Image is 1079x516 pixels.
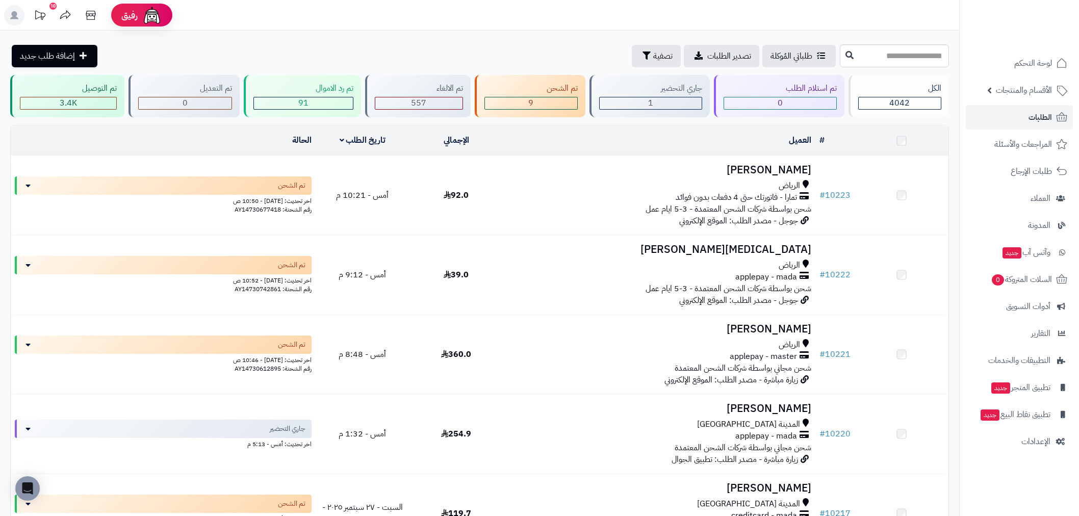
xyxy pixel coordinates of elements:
a: المدونة [966,213,1073,238]
span: جوجل - مصدر الطلب: الموقع الإلكتروني [679,215,798,227]
span: وآتس آب [1001,245,1050,260]
a: جاري التحضير 1 [587,75,712,117]
span: 3.4K [60,97,77,109]
a: #10221 [819,348,851,360]
a: تم رد الاموال 91 [242,75,363,117]
span: الرياض [779,180,800,192]
a: العملاء [966,186,1073,211]
span: أمس - 8:48 م [339,348,386,360]
span: المدينة [GEOGRAPHIC_DATA] [697,498,800,510]
span: رفيق [121,9,138,21]
div: تم التوصيل [20,83,117,94]
a: تصدير الطلبات [684,45,759,67]
div: 9 [485,97,577,109]
div: اخر تحديث: [DATE] - 10:50 ص [15,195,312,205]
img: ai-face.png [142,5,162,25]
div: 0 [139,97,232,109]
span: 0 [183,97,188,109]
div: 0 [724,97,836,109]
div: تم استلام الطلب [724,83,837,94]
span: # [819,348,825,360]
span: تصفية [653,50,673,62]
span: 557 [411,97,426,109]
a: التقارير [966,321,1073,346]
a: #10222 [819,269,851,281]
span: الرياض [779,339,800,351]
span: تم الشحن [278,260,305,270]
div: اخر تحديث: [DATE] - 10:46 ص [15,354,312,365]
span: # [819,269,825,281]
a: أدوات التسويق [966,294,1073,319]
a: المراجعات والأسئلة [966,132,1073,157]
span: أدوات التسويق [1006,299,1050,314]
a: #10220 [819,428,851,440]
div: اخر تحديث: أمس - 5:13 م [15,438,312,449]
span: تم الشحن [278,340,305,350]
span: جديد [991,382,1010,394]
span: جوجل - مصدر الطلب: الموقع الإلكتروني [679,294,798,306]
span: أمس - 9:12 م [339,269,386,281]
span: تطبيق المتجر [990,380,1050,395]
span: 39.0 [444,269,469,281]
span: # [819,189,825,201]
span: المراجعات والأسئلة [994,137,1052,151]
span: العملاء [1031,191,1050,205]
span: الرياض [779,260,800,271]
div: الكل [858,83,942,94]
a: تحديثات المنصة [27,5,53,28]
span: applepay - master [730,351,797,363]
h3: [MEDICAL_DATA][PERSON_NAME] [507,244,811,255]
span: رقم الشحنة: AY14730612895 [235,364,312,373]
a: تم الالغاء 557 [363,75,473,117]
div: 91 [254,97,353,109]
div: تم الالغاء [375,83,464,94]
div: اخر تحديث: [DATE] - 10:52 ص [15,274,312,285]
span: applepay - mada [735,271,797,283]
span: طلبات الإرجاع [1011,164,1052,178]
div: 3384 [20,97,116,109]
a: تم الشحن 9 [473,75,587,117]
span: applepay - mada [735,430,797,442]
span: رقم الشحنة: AY14730677418 [235,205,312,214]
span: 9 [528,97,533,109]
a: تطبيق نقاط البيعجديد [966,402,1073,427]
span: رقم الشحنة: AY14730742861 [235,285,312,294]
span: الطلبات [1029,110,1052,124]
a: تم التوصيل 3.4K [8,75,126,117]
span: زيارة مباشرة - مصدر الطلب: تطبيق الجوال [672,453,798,466]
div: 10 [49,3,57,10]
h3: [PERSON_NAME] [507,403,811,415]
span: المدينة [GEOGRAPHIC_DATA] [697,419,800,430]
span: تطبيق نقاط البيع [980,407,1050,422]
span: طلباتي المُوكلة [770,50,812,62]
a: الإجمالي [444,134,469,146]
a: تطبيق المتجرجديد [966,375,1073,400]
span: 360.0 [441,348,471,360]
a: طلباتي المُوكلة [762,45,836,67]
span: السلات المتروكة [991,272,1052,287]
span: شحن مجاني بواسطة شركات الشحن المعتمدة [675,362,811,374]
a: تاريخ الطلب [340,134,386,146]
span: التطبيقات والخدمات [988,353,1050,368]
span: جديد [981,409,999,421]
span: شحن مجاني بواسطة شركات الشحن المعتمدة [675,442,811,454]
a: الطلبات [966,105,1073,130]
img: logo-2.png [1010,23,1069,45]
a: تم التعديل 0 [126,75,242,117]
div: 557 [375,97,463,109]
div: Open Intercom Messenger [15,476,40,501]
span: 1 [648,97,653,109]
a: وآتس آبجديد [966,240,1073,265]
span: زيارة مباشرة - مصدر الطلب: الموقع الإلكتروني [664,374,798,386]
span: جاري التحضير [270,424,305,434]
a: الكل4042 [846,75,952,117]
span: 0 [992,274,1005,286]
div: تم التعديل [138,83,233,94]
a: لوحة التحكم [966,51,1073,75]
span: شحن بواسطة شركات الشحن المعتمدة - 3-5 ايام عمل [646,282,811,295]
span: 91 [298,97,309,109]
span: تم الشحن [278,499,305,509]
span: شحن بواسطة شركات الشحن المعتمدة - 3-5 ايام عمل [646,203,811,215]
span: 0 [778,97,783,109]
span: 4042 [889,97,910,109]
